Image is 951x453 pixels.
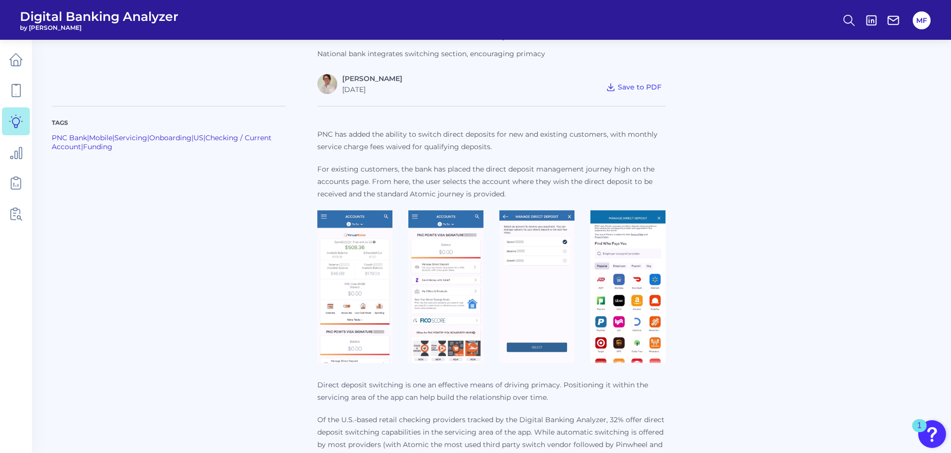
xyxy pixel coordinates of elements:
[87,133,89,142] span: |
[317,163,666,200] p: For existing customers, the bank has placed the direct deposit management journey high on the acc...
[81,142,83,151] span: |
[913,11,931,29] button: MF
[499,210,574,363] img: 4PNC-Q3-2025.jpg
[193,133,203,142] a: US
[342,85,402,94] div: [DATE]
[918,420,946,448] button: Open Resource Center, 1 new notification
[317,74,337,94] img: MIchael McCaw
[149,133,191,142] a: Onboarding
[917,426,922,439] div: 1
[317,128,666,153] p: PNC has added the ability to switch direct deposits for new and existing customers, with monthly ...
[89,133,112,142] a: Mobile
[317,49,666,58] p: National bank integrates switching section, encouraging primacy
[408,210,483,363] img: 2PNC-Q3-2025.jpg
[112,133,114,142] span: |
[590,210,666,363] img: 5PNC-Q3-2025.jpg
[20,9,179,24] span: Digital Banking Analyzer
[52,133,87,142] a: PNC Bank
[317,379,666,404] p: Direct deposit switching is one an effective means of driving primacy. Positioning it within the ...
[20,24,179,31] span: by [PERSON_NAME]
[147,133,149,142] span: |
[83,142,112,151] a: Funding
[618,83,662,91] span: Save to PDF
[342,74,402,83] a: [PERSON_NAME]
[203,133,205,142] span: |
[191,133,193,142] span: |
[602,80,666,94] button: Save to PDF
[317,210,392,363] img: 1PNC-Q3-2025.jpg
[52,118,285,127] p: Tags
[52,133,272,151] a: Checking / Current Account
[114,133,147,142] a: Servicing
